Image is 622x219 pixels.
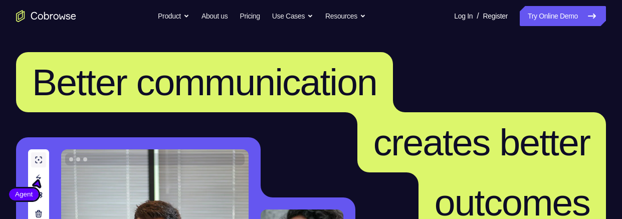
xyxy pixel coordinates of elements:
[483,6,508,26] a: Register
[201,6,228,26] a: About us
[32,61,377,103] span: Better communication
[454,6,473,26] a: Log In
[158,6,189,26] button: Product
[272,6,313,26] button: Use Cases
[373,121,590,163] span: creates better
[16,10,76,22] a: Go to the home page
[477,10,479,22] span: /
[325,6,366,26] button: Resources
[240,6,260,26] a: Pricing
[520,6,606,26] a: Try Online Demo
